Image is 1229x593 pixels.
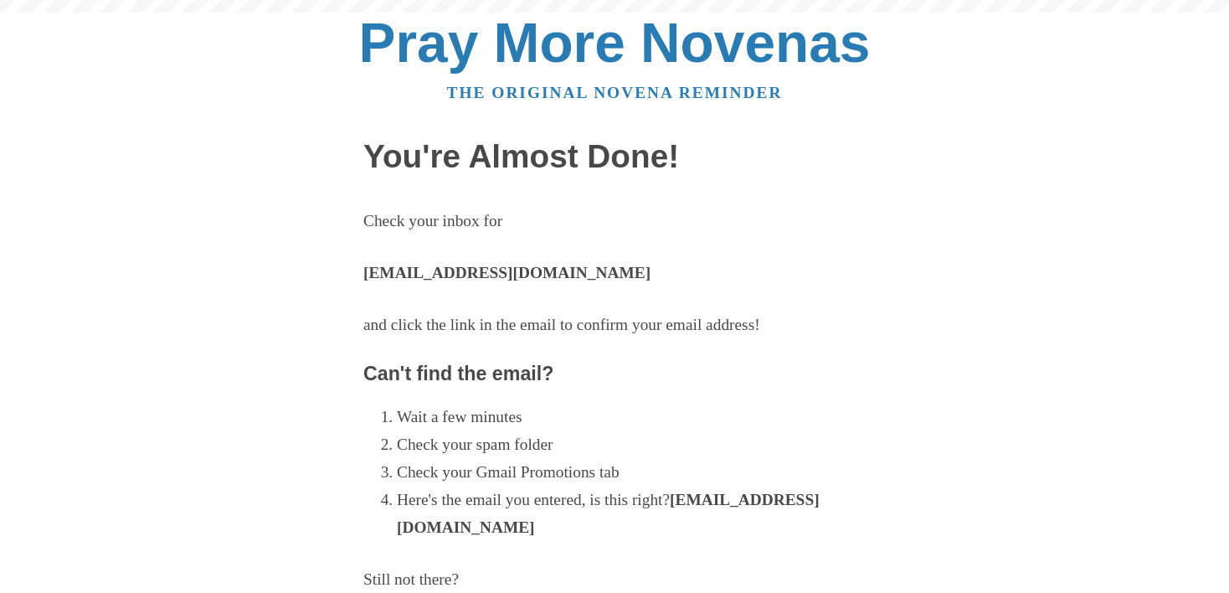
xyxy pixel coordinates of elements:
[397,431,866,459] li: Check your spam folder
[363,364,866,385] h3: Can't find the email?
[363,208,866,235] p: Check your inbox for
[447,84,783,101] a: The original novena reminder
[397,459,866,487] li: Check your Gmail Promotions tab
[397,487,866,542] li: Here's the email you entered, is this right?
[363,264,650,281] strong: [EMAIL_ADDRESS][DOMAIN_NAME]
[397,491,820,536] strong: [EMAIL_ADDRESS][DOMAIN_NAME]
[359,12,871,74] a: Pray More Novenas
[363,312,866,339] p: and click the link in the email to confirm your email address!
[397,404,866,431] li: Wait a few minutes
[363,139,866,175] h1: You're Almost Done!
